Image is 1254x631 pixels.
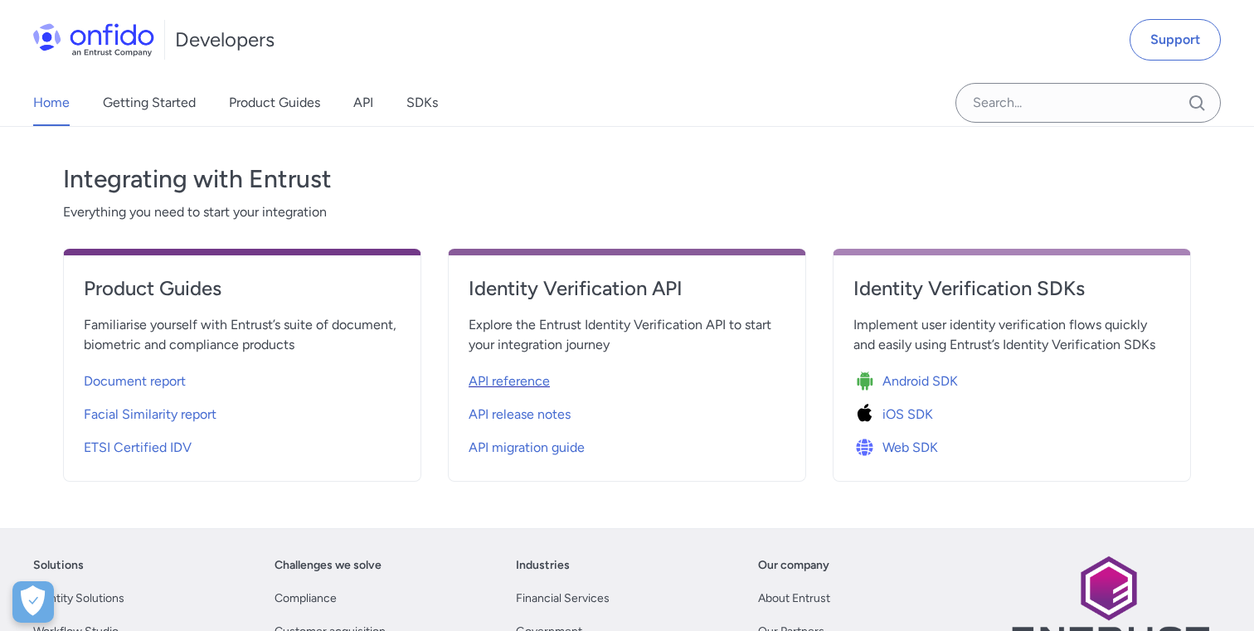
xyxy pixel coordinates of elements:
a: Solutions [33,556,84,575]
span: Facial Similarity report [84,405,216,425]
h3: Integrating with Entrust [63,163,1191,196]
h4: Identity Verification API [469,275,785,302]
a: Support [1130,19,1221,61]
a: API [353,80,373,126]
span: Explore the Entrust Identity Verification API to start your integration journey [469,315,785,355]
a: Challenges we solve [275,556,382,575]
input: Onfido search input field [955,83,1221,123]
span: API release notes [469,405,571,425]
div: Cookie Preferences [12,581,54,623]
a: Icon Web SDKWeb SDK [853,428,1170,461]
a: SDKs [406,80,438,126]
span: Everything you need to start your integration [63,202,1191,222]
img: Icon Web SDK [853,436,882,459]
a: API reference [469,362,785,395]
a: About Entrust [758,589,830,609]
a: API migration guide [469,428,785,461]
a: Home [33,80,70,126]
span: iOS SDK [882,405,933,425]
h4: Identity Verification SDKs [853,275,1170,302]
img: Onfido Logo [33,23,154,56]
span: Familiarise yourself with Entrust’s suite of document, biometric and compliance products [84,315,401,355]
a: API release notes [469,395,785,428]
a: Document report [84,362,401,395]
span: Implement user identity verification flows quickly and easily using Entrust’s Identity Verificati... [853,315,1170,355]
span: Document report [84,371,186,391]
a: Identity Verification API [469,275,785,315]
a: Product Guides [84,275,401,315]
a: Identity Verification SDKs [853,275,1170,315]
span: ETSI Certified IDV [84,438,192,458]
a: Financial Services [516,589,610,609]
a: Identity Solutions [33,589,124,609]
a: Industries [516,556,570,575]
span: Android SDK [882,371,958,391]
span: API reference [469,371,550,391]
a: ETSI Certified IDV [84,428,401,461]
a: Our company [758,556,829,575]
a: Icon iOS SDKiOS SDK [853,395,1170,428]
a: Product Guides [229,80,320,126]
h4: Product Guides [84,275,401,302]
h1: Developers [175,27,275,53]
a: Compliance [275,589,337,609]
span: Web SDK [882,438,938,458]
img: Icon Android SDK [853,370,882,393]
a: Icon Android SDKAndroid SDK [853,362,1170,395]
span: API migration guide [469,438,585,458]
a: Getting Started [103,80,196,126]
img: Icon iOS SDK [853,403,882,426]
a: Facial Similarity report [84,395,401,428]
button: Open Preferences [12,581,54,623]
